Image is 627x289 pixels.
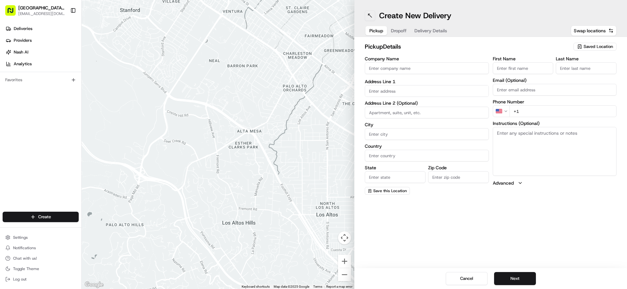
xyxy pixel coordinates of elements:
[365,144,489,148] label: Country
[7,146,12,152] div: 📗
[365,79,489,84] label: Address Line 1
[365,85,489,97] input: Enter address
[414,27,447,34] span: Delivery Details
[53,143,107,155] a: 💻API Documentation
[14,26,32,32] span: Deliveries
[3,254,79,263] button: Chat with us!
[365,165,426,170] label: State
[365,187,410,195] button: Save this Location
[493,99,617,104] label: Phone Number
[274,285,309,288] span: Map data ©2025 Google
[571,25,617,36] button: Swap locations
[14,62,25,74] img: 1732323095091-59ea418b-cfe3-43c8-9ae0-d0d06d6fd42c
[101,84,119,91] button: See all
[14,38,32,43] span: Providers
[18,5,65,11] button: [GEOGRAPHIC_DATA] - [GEOGRAPHIC_DATA], [GEOGRAPHIC_DATA]
[556,56,617,61] label: Last Name
[13,235,28,240] span: Settings
[365,122,489,127] label: City
[14,49,28,55] span: Nash AI
[7,26,119,37] p: Welcome 👋
[3,233,79,242] button: Settings
[22,101,35,106] span: [DATE]
[3,3,68,18] button: [GEOGRAPHIC_DATA] - [GEOGRAPHIC_DATA], [GEOGRAPHIC_DATA][EMAIL_ADDRESS][DOMAIN_NAME]
[493,121,617,126] label: Instructions (Optional)
[373,188,407,193] span: Save this Location
[4,143,53,155] a: 📗Knowledge Base
[3,275,79,284] button: Log out
[584,44,613,50] span: Saved Location
[428,165,489,170] label: Zip Code
[62,146,105,152] span: API Documentation
[7,85,44,90] div: Past conversations
[3,35,81,46] a: Providers
[29,69,90,74] div: We're available if you need us!
[379,10,451,21] h1: Create New Delivery
[573,42,617,51] button: Saved Location
[365,42,570,51] h2: pickup Details
[3,23,81,34] a: Deliveries
[13,277,26,282] span: Log out
[365,101,489,105] label: Address Line 2 (Optional)
[365,128,489,140] input: Enter city
[493,180,514,186] label: Advanced
[326,285,352,288] a: Report a map error
[365,150,489,161] input: Enter country
[574,27,606,34] span: Swap locations
[365,62,489,74] input: Enter company name
[29,62,107,69] div: Start new chat
[509,105,617,117] input: Enter phone number
[18,11,65,16] button: [EMAIL_ADDRESS][DOMAIN_NAME]
[428,171,489,183] input: Enter zip code
[493,78,617,83] label: Email (Optional)
[83,281,105,289] img: Google
[369,27,383,34] span: Pickup
[3,75,79,85] div: Favorites
[338,255,351,268] button: Zoom in
[13,266,39,271] span: Toggle Theme
[14,61,32,67] span: Analytics
[13,256,37,261] span: Chat with us!
[493,62,554,74] input: Enter first name
[3,243,79,252] button: Notifications
[65,162,79,167] span: Pylon
[111,64,119,72] button: Start new chat
[13,146,50,152] span: Knowledge Base
[22,119,35,124] span: [DATE]
[365,56,489,61] label: Company Name
[365,171,426,183] input: Enter state
[7,7,20,20] img: Nash
[556,62,617,74] input: Enter last name
[494,272,536,285] button: Next
[3,212,79,222] button: Create
[13,245,36,251] span: Notifications
[3,59,81,69] a: Analytics
[313,285,322,288] a: Terms (opens in new tab)
[55,146,60,152] div: 💻
[83,281,105,289] a: Open this area in Google Maps (opens a new window)
[17,42,108,49] input: Clear
[46,161,79,167] a: Powered byPylon
[3,264,79,273] button: Toggle Theme
[3,47,81,57] a: Nash AI
[338,268,351,281] button: Zoom out
[493,56,554,61] label: First Name
[493,84,617,96] input: Enter email address
[446,272,488,285] button: Cancel
[38,214,51,220] span: Create
[7,62,18,74] img: 1736555255976-a54dd68f-1ca7-489b-9aae-adbdc363a1c4
[365,107,489,118] input: Apartment, suite, unit, etc.
[493,180,617,186] button: Advanced
[242,284,270,289] button: Keyboard shortcuts
[338,231,351,244] button: Map camera controls
[391,27,407,34] span: Dropoff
